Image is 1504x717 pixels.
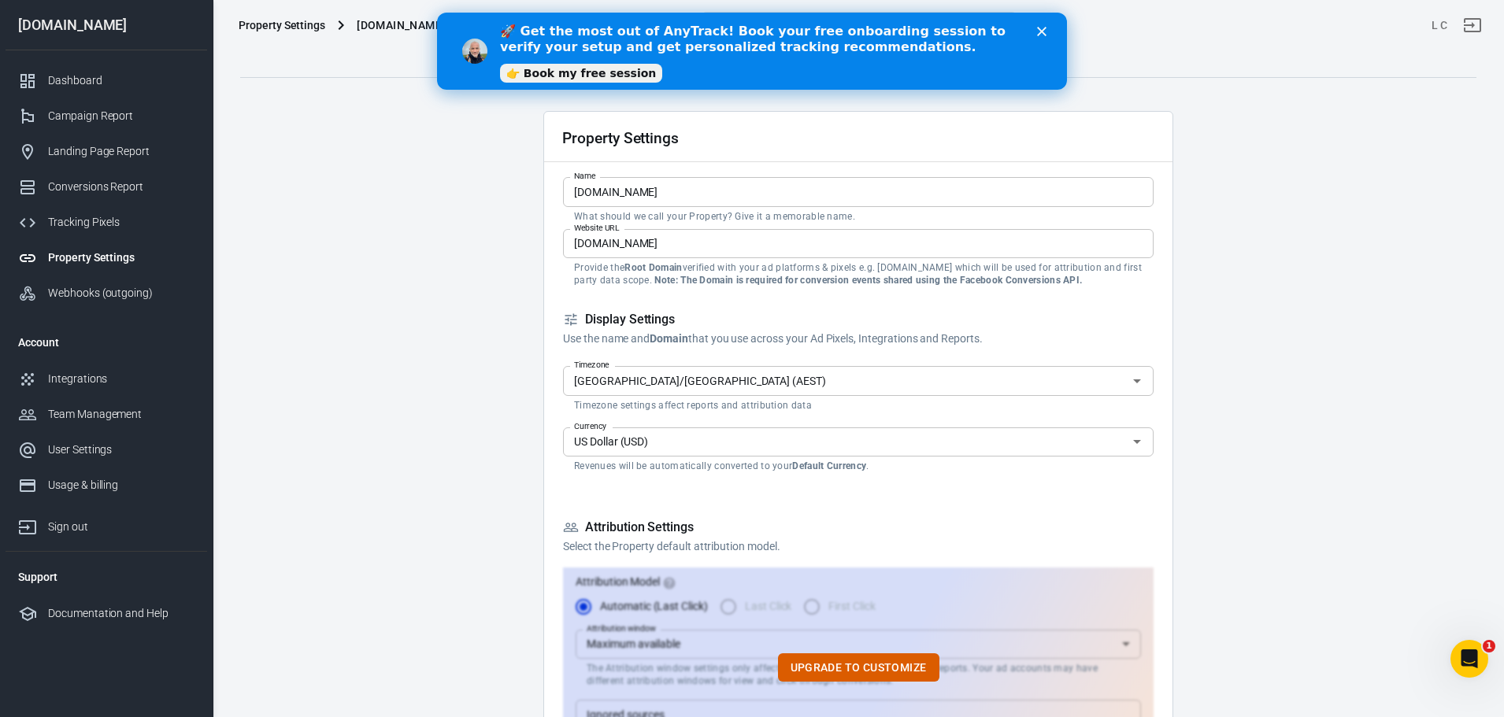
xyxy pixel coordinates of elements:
h5: Display Settings [563,312,1154,328]
strong: Root Domain [624,262,682,273]
span: 1 [1483,640,1495,652]
a: Sign out [1454,6,1491,44]
div: Landing Page Report [48,143,194,160]
button: [DOMAIN_NAME] [350,11,464,40]
iframe: Intercom live chat banner [437,13,1067,90]
strong: Default Currency [792,460,866,471]
a: Sign out [6,503,207,545]
div: Dashboard [48,72,194,89]
div: Account id: D4JKF8u7 [1432,17,1447,34]
iframe: Intercom live chat [1450,640,1488,678]
div: User Settings [48,442,194,458]
a: Campaign Report [6,98,207,134]
a: Integrations [6,361,207,397]
div: Property Settings [239,17,325,33]
div: Team Management [48,406,194,423]
label: Website URL [574,222,620,234]
div: Campaign Report [48,108,194,124]
p: What should we call your Property? Give it a memorable name. [574,210,1143,223]
div: Integrations [48,371,194,387]
li: Support [6,558,207,596]
a: Team Management [6,397,207,432]
input: UTC [568,371,1123,390]
div: Property Settings [48,249,194,266]
p: Select the Property default attribution model. [563,538,1154,555]
input: USD [568,432,1123,452]
input: example.com [563,229,1154,258]
div: Tracking Pixels [48,214,194,231]
label: Currency [574,420,607,432]
a: User Settings [6,432,207,468]
a: Conversions Report [6,169,207,205]
h5: Attribution Settings [563,519,1154,536]
label: Name [574,170,596,182]
div: Sign out [48,519,194,535]
span: treasurie.com [357,16,445,35]
div: Conversions Report [48,179,194,195]
div: Usage & billing [48,477,194,493]
input: Your Website Name [563,177,1154,206]
p: Revenues will be automatically converted to your . [574,460,1143,472]
p: Timezone settings affect reports and attribution data [574,399,1143,412]
p: Provide the verified with your ad platforms & pixels e.g. [DOMAIN_NAME] which will be used for at... [574,261,1143,286]
div: Documentation and Help [48,605,194,622]
button: Find anything...⌘ + K [702,12,1017,39]
button: Open [1126,431,1148,453]
p: Use the name and that you use across your Ad Pixels, Integrations and Reports. [563,331,1154,347]
div: [DOMAIN_NAME] [6,18,207,32]
h2: Property Settings [562,130,679,146]
strong: Note: The Domain is required for conversion events shared using the Facebook Conversions API. [654,275,1082,286]
a: Tracking Pixels [6,205,207,240]
button: Upgrade to customize [778,653,939,682]
a: Dashboard [6,63,207,98]
a: Usage & billing [6,468,207,503]
a: Property Settings [6,240,207,275]
label: Timezone [574,359,609,371]
a: Webhooks (outgoing) [6,275,207,311]
strong: Domain [650,332,688,345]
label: Attribution window [587,623,657,634]
div: Close [600,14,616,24]
a: Landing Page Report [6,134,207,169]
div: Webhooks (outgoing) [48,285,194,301]
button: Open [1126,370,1148,392]
li: Account [6,323,207,361]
